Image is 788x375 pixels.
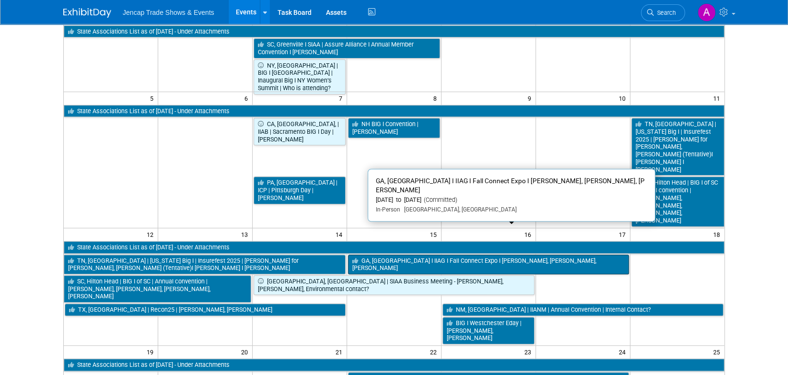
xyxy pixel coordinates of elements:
a: State Associations List as of [DATE] - Under Attachments [64,25,724,38]
span: Jencap Trade Shows & Events [123,9,214,16]
a: [GEOGRAPHIC_DATA], [GEOGRAPHIC_DATA] | SIAA Business Meeting - [PERSON_NAME], [PERSON_NAME], Envi... [254,275,534,295]
span: 17 [618,228,630,240]
span: In-Person [376,206,400,213]
a: PA, [GEOGRAPHIC_DATA] | ICP | Pittsburgh Day | [PERSON_NAME] [254,176,346,204]
div: [DATE] to [DATE] [376,196,647,204]
span: 9 [527,92,535,104]
span: 6 [243,92,252,104]
a: GA, [GEOGRAPHIC_DATA] I IIAG I Fall Connect Expo I [PERSON_NAME], [PERSON_NAME], [PERSON_NAME] [348,255,629,274]
a: State Associations List as of [DATE] - Under Attachments [64,241,724,254]
a: SC, Hilton Head | BIG I of SC | Annual convention | [PERSON_NAME], [PERSON_NAME], [PERSON_NAME], ... [64,275,251,303]
span: 20 [240,346,252,358]
span: 15 [429,228,441,240]
a: Search [641,4,685,21]
span: 24 [618,346,630,358]
span: 8 [432,92,441,104]
span: 10 [618,92,630,104]
img: Allison Sharpe [697,3,716,22]
a: NH BIG I Convention | [PERSON_NAME] [348,118,440,138]
a: TX, [GEOGRAPHIC_DATA] | Recon25 | [PERSON_NAME], [PERSON_NAME] [65,304,346,316]
a: TN, [GEOGRAPHIC_DATA] | [US_STATE] Big I | Insurefest 2025 | [PERSON_NAME] for [PERSON_NAME], [PE... [64,255,346,274]
a: State Associations List as of [DATE] - Under Attachments [64,105,724,117]
span: 14 [335,228,347,240]
span: 11 [712,92,724,104]
span: (Committed) [421,196,457,203]
span: Search [654,9,676,16]
a: SC, Hilton Head | BIG I of SC | Annual convention | [PERSON_NAME], [PERSON_NAME], [PERSON_NAME], ... [631,176,724,226]
span: 19 [146,346,158,358]
a: State Associations List as of [DATE] - Under Attachments [64,359,724,371]
span: 25 [712,346,724,358]
a: BIG I Westchester Eday | [PERSON_NAME], [PERSON_NAME] [442,317,534,344]
a: TN, [GEOGRAPHIC_DATA] | [US_STATE] Big I | Insurefest 2025 | [PERSON_NAME] for [PERSON_NAME], [PE... [631,118,724,176]
a: NY, [GEOGRAPHIC_DATA] | BIG I [GEOGRAPHIC_DATA] | Inaugural Big I NY Women’s Summit | Who is atte... [254,59,346,94]
span: 7 [338,92,347,104]
span: [GEOGRAPHIC_DATA], [GEOGRAPHIC_DATA] [400,206,517,213]
img: ExhibitDay [63,8,111,18]
span: 12 [146,228,158,240]
span: GA, [GEOGRAPHIC_DATA] I IIAG I Fall Connect Expo I [PERSON_NAME], [PERSON_NAME], [PERSON_NAME] [376,177,644,194]
span: 13 [240,228,252,240]
a: SC, Greenville I SIAA | Assure Alliance I Annual Member Convention I [PERSON_NAME] [254,38,440,58]
span: 23 [523,346,535,358]
span: 16 [523,228,535,240]
span: 21 [335,346,347,358]
span: 18 [712,228,724,240]
a: CA, [GEOGRAPHIC_DATA], | IIAB | Sacramento BIG I Day | [PERSON_NAME] [254,118,346,145]
span: 5 [149,92,158,104]
a: NM, [GEOGRAPHIC_DATA] | IIANM | Annual Convention | Internal Contact? [442,304,723,316]
span: 22 [429,346,441,358]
